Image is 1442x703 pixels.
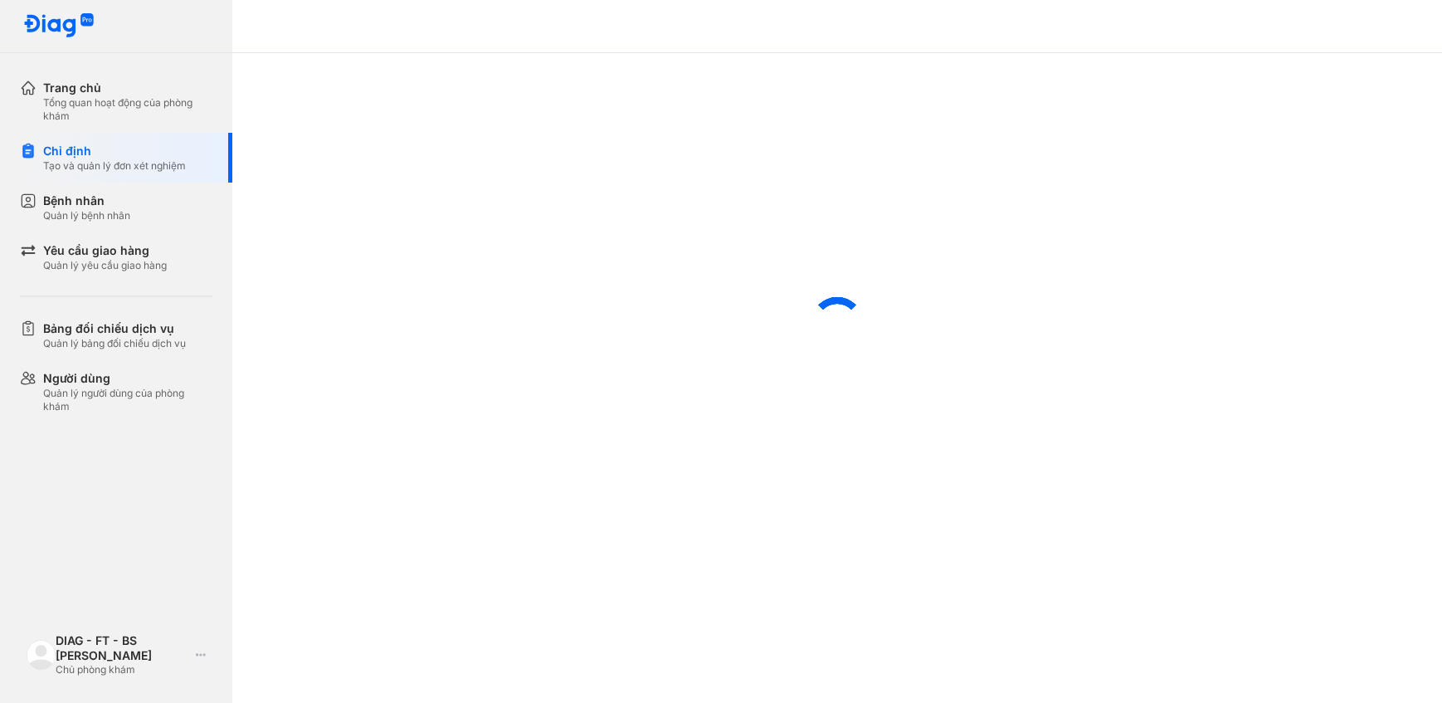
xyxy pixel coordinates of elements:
[43,337,186,350] div: Quản lý bảng đối chiếu dịch vụ
[43,193,130,209] div: Bệnh nhân
[43,259,167,272] div: Quản lý yêu cầu giao hàng
[43,96,212,123] div: Tổng quan hoạt động của phòng khám
[43,143,186,159] div: Chỉ định
[43,209,130,222] div: Quản lý bệnh nhân
[43,387,212,413] div: Quản lý người dùng của phòng khám
[43,80,212,96] div: Trang chủ
[43,320,186,337] div: Bảng đối chiếu dịch vụ
[23,13,95,39] img: logo
[56,663,189,676] div: Chủ phòng khám
[43,370,212,387] div: Người dùng
[27,640,56,669] img: logo
[43,242,167,259] div: Yêu cầu giao hàng
[43,159,186,173] div: Tạo và quản lý đơn xét nghiệm
[56,633,189,663] div: DIAG - FT - BS [PERSON_NAME]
